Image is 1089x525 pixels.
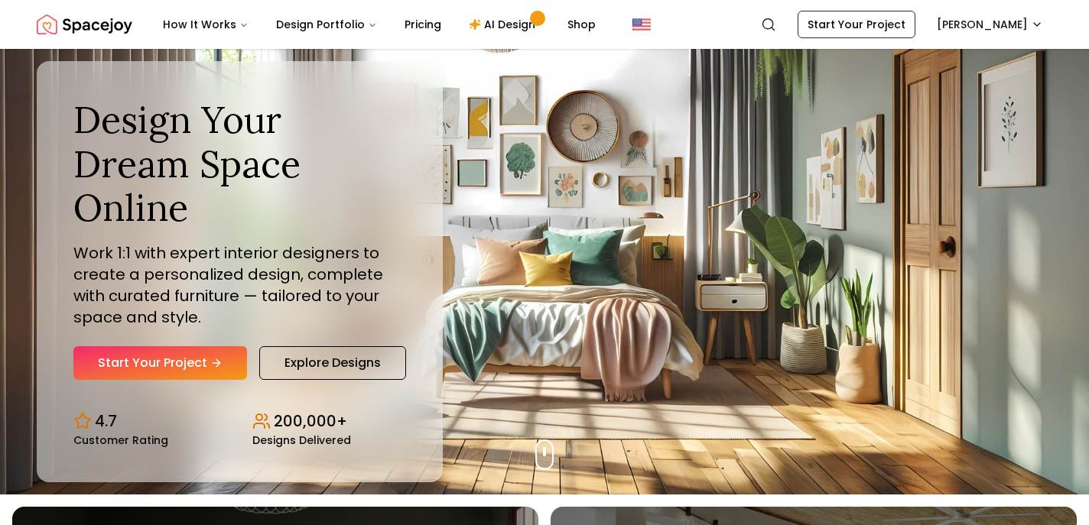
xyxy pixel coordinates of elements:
p: 4.7 [95,410,117,432]
a: Start Your Project [73,346,247,380]
h1: Design Your Dream Space Online [73,98,406,230]
p: Work 1:1 with expert interior designers to create a personalized design, complete with curated fu... [73,242,406,328]
p: 200,000+ [274,410,347,432]
small: Designs Delivered [252,435,351,446]
a: Pricing [392,9,453,40]
small: Customer Rating [73,435,168,446]
a: AI Design [457,9,552,40]
a: Start Your Project [798,11,915,38]
nav: Main [151,9,608,40]
a: Explore Designs [259,346,406,380]
img: Spacejoy Logo [37,9,132,40]
a: Spacejoy [37,9,132,40]
div: Design stats [73,398,406,446]
button: [PERSON_NAME] [928,11,1052,38]
a: Shop [555,9,608,40]
button: Design Portfolio [264,9,389,40]
img: United States [632,15,651,34]
button: How It Works [151,9,261,40]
